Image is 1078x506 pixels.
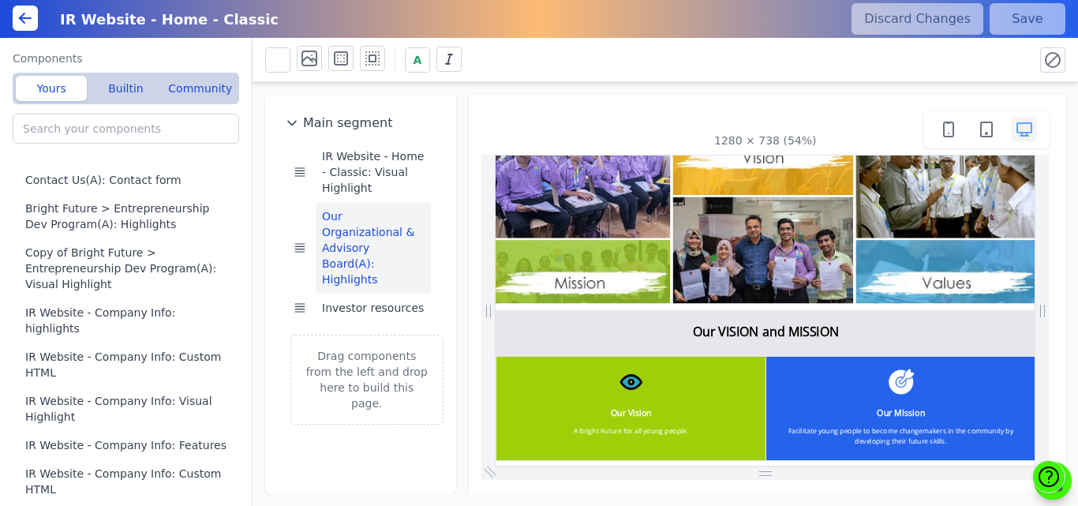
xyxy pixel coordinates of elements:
button: IR Website - Company Info: Custom HTML [13,343,245,387]
button: Builtin [90,76,161,101]
button: Box margin [360,46,385,71]
button: Contact Us(A): Contact form [13,166,245,194]
span: Main segment [303,114,392,133]
button: Drag to reorder [290,163,309,182]
button: IR Website - Company Info: Visual Highlight [13,387,245,431]
button: Yours [16,76,87,101]
button: IR Website - Home - Classic: Visual Highlight [316,142,431,202]
input: Search your components [13,114,239,144]
button: A [405,47,430,73]
button: Tablet [974,117,999,142]
button: Copy of Bright Future > Entrepreneurship Dev Program(A): Visual Highlight [13,238,245,298]
label: Components [13,51,239,66]
button: Background color [265,47,290,73]
button: Background image [297,46,322,71]
iframe: Preview [496,154,1036,466]
div: 1280 × 738 (54%) [714,133,816,148]
button: Our Organizational & Advisory Board(A): Highlights [316,202,431,294]
button: Mobile [936,117,961,142]
button: IR Website - Company Info: Custom HTML [13,459,245,504]
button: Reset all styles [1040,47,1065,73]
button: Discard Changes [852,3,983,35]
button: Drag to reorder [290,298,309,317]
button: IR Website - Company Info: Features [13,431,245,459]
p: Drag components from the left and drop here to build this page. [304,348,430,411]
button: Italics [436,47,462,72]
button: Box padding [328,46,354,71]
button: IR Website - Company Info: highlights [13,298,245,343]
span: A [414,52,422,68]
button: Desktop [1012,117,1037,142]
button: Main segment [278,107,444,139]
button: Investor resources [316,294,431,322]
button: Community [165,76,236,101]
h2: Our VISION and MISSION [13,317,998,352]
button: Bright Future > Entrepreneurship Dev Program(A): Highlights [13,194,245,238]
h2: Our Vision [11,474,495,496]
button: Drag to reorder [290,238,309,257]
h3: Our MIssion [515,474,999,496]
button: Save [990,3,1065,35]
